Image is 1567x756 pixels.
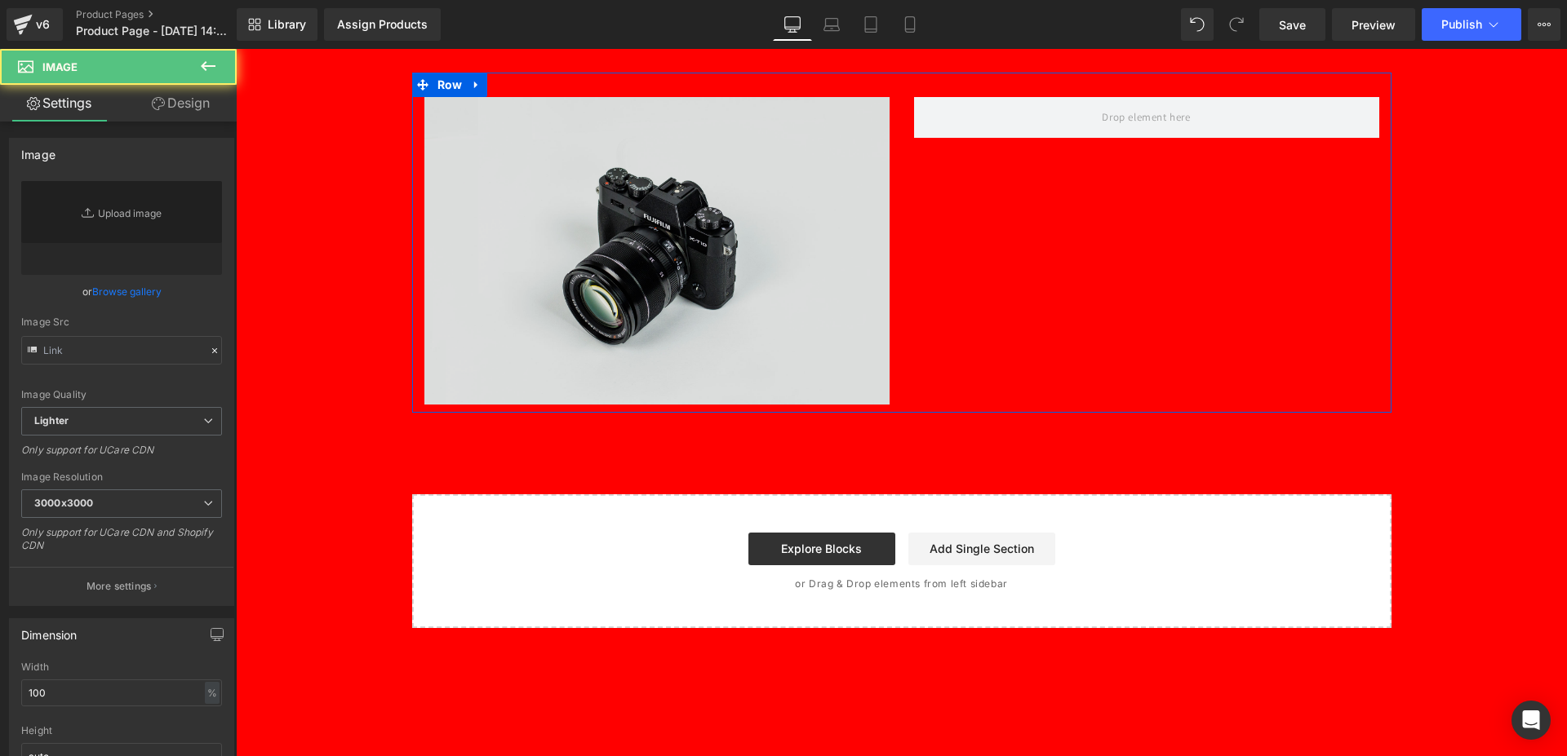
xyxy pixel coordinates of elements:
[812,8,851,41] a: Laptop
[34,497,93,509] b: 3000x3000
[10,567,233,605] button: More settings
[34,414,69,427] b: Lighter
[673,484,819,516] a: Add Single Section
[122,85,240,122] a: Design
[21,725,222,736] div: Height
[21,444,222,467] div: Only support for UCare CDN
[851,8,890,41] a: Tablet
[33,14,53,35] div: v6
[337,18,428,31] div: Assign Products
[1441,18,1482,31] span: Publish
[1181,8,1214,41] button: Undo
[1279,16,1306,33] span: Save
[21,526,222,563] div: Only support for UCare CDN and Shopify CDN
[42,60,78,73] span: Image
[202,529,1130,541] p: or Drag & Drop elements from left sidebar
[21,619,78,642] div: Dimension
[198,24,231,48] span: Row
[21,679,222,706] input: auto
[21,316,222,328] div: Image Src
[21,471,222,483] div: Image Resolution
[1352,16,1396,33] span: Preview
[773,8,812,41] a: Desktop
[1332,8,1415,41] a: Preview
[7,8,63,41] a: v6
[21,139,55,161] div: Image
[1512,701,1551,740] div: Open Intercom Messenger
[513,484,659,516] a: Explore Blocks
[21,389,222,400] div: Image Quality
[205,682,220,704] div: %
[76,24,233,38] span: Product Page - [DATE] 14:42:40
[237,8,317,41] a: New Library
[1528,8,1560,41] button: More
[1220,8,1253,41] button: Redo
[21,336,222,365] input: Link
[268,17,306,32] span: Library
[1422,8,1521,41] button: Publish
[21,661,222,673] div: Width
[87,579,152,594] p: More settings
[890,8,930,41] a: Mobile
[230,24,251,48] a: Expand / Collapse
[92,277,162,306] a: Browse gallery
[21,283,222,300] div: or
[76,8,264,21] a: Product Pages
